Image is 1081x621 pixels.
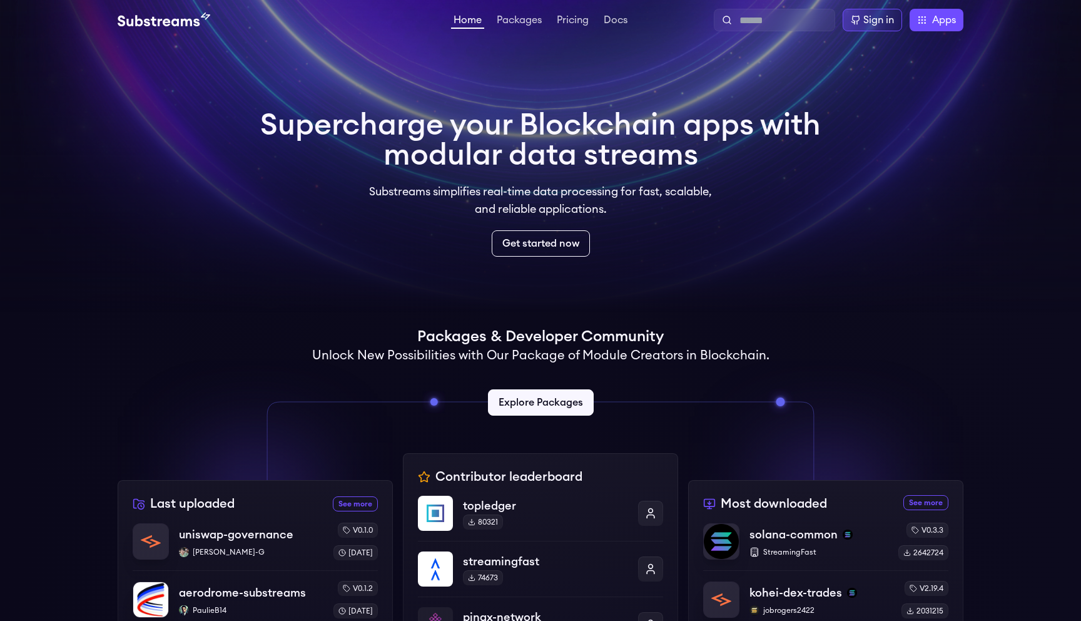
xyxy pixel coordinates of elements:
[260,110,821,170] h1: Supercharge your Blockchain apps with modular data streams
[463,497,628,515] p: topledger
[463,553,628,570] p: streamingfast
[333,603,378,618] div: [DATE]
[492,230,590,257] a: Get started now
[863,13,894,28] div: Sign in
[898,545,948,560] div: 2642724
[179,605,189,615] img: PaulieB14
[749,584,842,602] p: kohei-dex-trades
[749,526,838,543] p: solana-common
[703,523,948,570] a: solana-commonsolana-commonsolanaStreamingFastv0.3.32642724
[418,496,453,531] img: topledger
[179,547,323,557] p: [PERSON_NAME]-G
[418,541,663,597] a: streamingfaststreamingfast74673
[133,523,378,570] a: uniswap-governanceuniswap-governanceAaditya-G[PERSON_NAME]-Gv0.1.0[DATE]
[601,15,630,28] a: Docs
[905,581,948,596] div: v2.19.4
[360,183,721,218] p: Substreams simplifies real-time data processing for fast, scalable, and reliable applications.
[843,530,853,540] img: solana
[463,570,503,585] div: 74673
[451,15,484,29] a: Home
[704,524,739,559] img: solana-common
[179,605,323,615] p: PaulieB14
[417,327,664,347] h1: Packages & Developer Community
[488,389,594,416] a: Explore Packages
[901,603,948,618] div: 2031215
[494,15,544,28] a: Packages
[338,523,378,538] div: v0.1.0
[749,605,891,615] p: jobrogers2422
[179,547,189,557] img: Aaditya-G
[847,588,857,598] img: solana
[333,496,378,511] a: See more recently uploaded packages
[179,526,293,543] p: uniswap-governance
[932,13,956,28] span: Apps
[338,581,378,596] div: v0.1.2
[906,523,948,538] div: v0.3.3
[312,347,769,364] h2: Unlock New Possibilities with Our Package of Module Creators in Blockchain.
[843,9,902,31] a: Sign in
[133,524,168,559] img: uniswap-governance
[749,605,759,615] img: jobrogers2422
[749,547,888,557] p: StreamingFast
[703,570,948,618] a: kohei-dex-tradeskohei-dex-tradessolanajobrogers2422jobrogers2422v2.19.42031215
[418,496,663,541] a: topledgertopledger80321
[179,584,306,602] p: aerodrome-substreams
[333,545,378,560] div: [DATE]
[118,13,210,28] img: Substream's logo
[704,582,739,617] img: kohei-dex-trades
[463,515,503,530] div: 80321
[418,552,453,587] img: streamingfast
[903,495,948,510] a: See more most downloaded packages
[554,15,591,28] a: Pricing
[133,582,168,617] img: aerodrome-substreams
